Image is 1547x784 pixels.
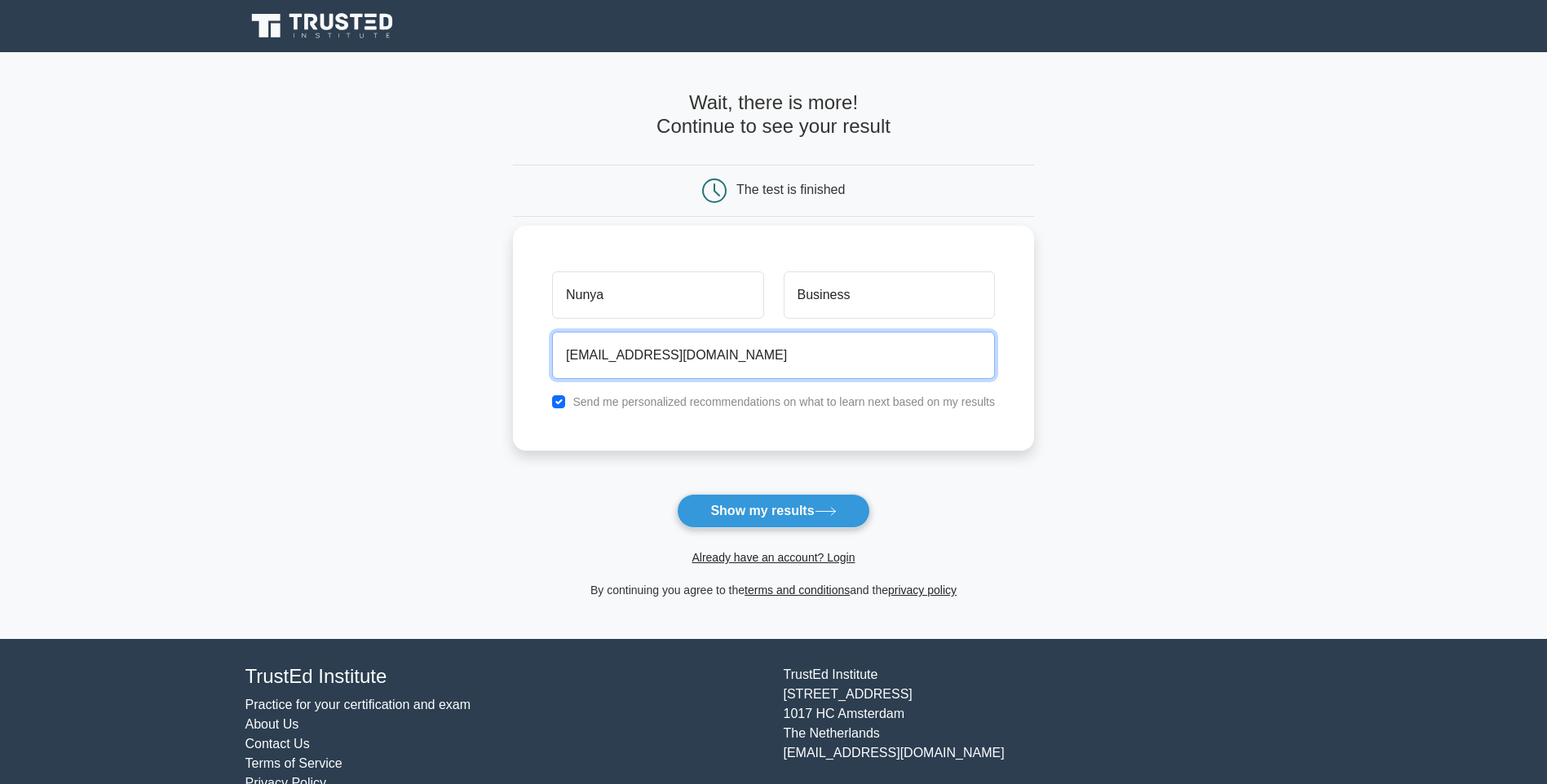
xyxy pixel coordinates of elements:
[552,271,763,319] input: First name
[692,551,855,564] a: Already have an account? Login
[745,584,850,597] a: terms and conditions
[513,91,1034,139] h4: Wait, there is more! Continue to see your result
[784,271,995,319] input: Last name
[245,717,299,731] a: About Us
[736,183,845,196] div: The test is finished
[677,494,869,528] button: Show my results
[888,584,957,597] a: privacy policy
[572,395,995,408] label: Send me personalized recommendations on what to learn next based on my results
[552,332,995,379] input: Email
[503,580,1044,600] div: By continuing you agree to the and the
[245,665,764,689] h4: TrustEd Institute
[245,737,310,751] a: Contact Us
[245,698,471,711] a: Practice for your certification and exam
[245,756,343,770] a: Terms of Service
